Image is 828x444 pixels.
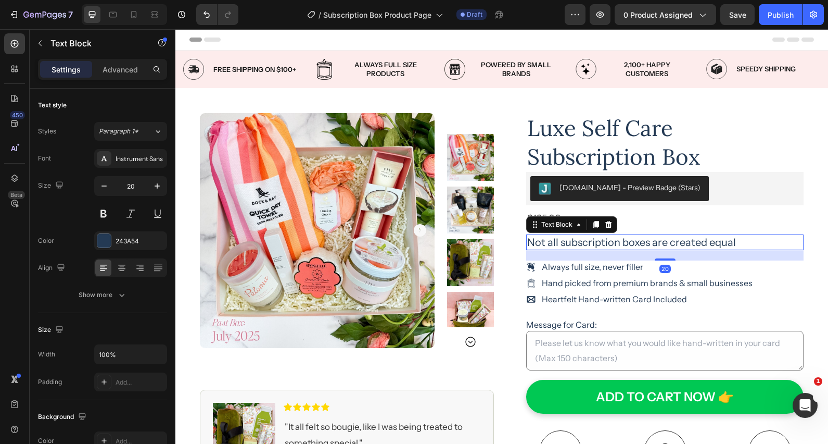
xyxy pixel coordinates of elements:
div: 243A54 [116,237,164,246]
span: 0 product assigned [623,9,693,20]
img: March 2025 Luxury Self Care Subscription Box for Women from Luxe & Bloom [272,263,319,310]
p: Settings [52,64,81,75]
div: Styles [38,127,56,136]
div: ADD TO CART NOW 👉 [421,360,558,376]
div: Color [38,236,54,245]
div: Text style [38,101,67,110]
img: June Luxury Self Care Subscription Box for Women from Luxe & Bloom [272,157,319,204]
p: Hand picked from premium brands & small businesses [366,249,577,259]
button: Paragraph 1* [94,122,167,141]
div: Beta [8,191,25,199]
div: $125.00 [351,182,628,196]
img: Luxury Self Care Subscription Box - March 2025 Past Box - for Women from Luxe & Bloom [37,374,100,436]
div: Rich Text Editor. Editing area: main [365,264,579,277]
div: Size [38,179,66,193]
div: Add... [116,378,164,387]
span: / [319,9,321,20]
span: "It all felt so bougie, like I was being treated to something special." [109,392,287,419]
div: Text Block [364,191,399,200]
button: Save [720,4,755,25]
img: Judgeme.png [363,153,376,166]
button: Publish [759,4,802,25]
div: Instrument Sans [116,154,164,164]
p: Heartfelt Hand-written Card Included [366,265,577,275]
div: Size [38,323,66,337]
div: Font [38,154,51,163]
img: Self Care Subscription Box for Women from Luxe & Bloom | Past Box July 2025 [24,84,259,319]
div: Width [38,350,55,359]
button: 0 product assigned [615,4,716,25]
div: 20 [484,236,495,244]
p: 7 [68,8,73,21]
div: Publish [768,9,794,20]
p: Always full size, never filler [366,233,577,243]
p: Not all subscription boxes are created equal [352,206,627,220]
img: Self Care Subscription Box for Women from Luxe & Bloom | Past Box July 2025 [272,105,319,152]
div: Undo/Redo [196,4,238,25]
img: gempages_572708606093296455-d654d48e-5480-4a38-b0fe-c985bf8ebc08.svg [400,30,421,50]
p: Text Block [50,37,139,50]
button: 7 [4,4,78,25]
div: Align [38,261,67,275]
button: Carousel Next Arrow [289,306,301,319]
button: Judge.me - Preview Badge (Stars) [355,147,533,172]
div: [DOMAIN_NAME] - Preview Badge (Stars) [384,153,525,164]
label: Message for Card: [351,290,422,301]
div: Padding [38,377,62,387]
div: 450 [10,111,25,119]
iframe: Design area [175,29,828,444]
p: SPEEDY SHIPPING [561,35,620,44]
p: 2,100+ HAPPY CUSTOMERS [430,31,513,49]
div: Background [38,410,88,424]
h1: Luxe Self Care Subscription Box [351,84,628,143]
input: Auto [95,345,167,364]
iframe: Intercom live chat [793,393,818,418]
div: Rich Text Editor. Editing area: main [351,205,628,221]
img: Shipping Box Icon | Luxe & Bloom Offers Fast Shipping [531,30,552,50]
div: Rich Text Editor. Editing area: main [365,248,579,261]
div: Show more [79,290,127,300]
img: March 2025 Luxury Self Care Subscription Box for Women from Luxe & Bloom [272,210,319,257]
div: Rich Text Editor. Editing area: main [365,231,579,244]
p: POWERED BY SMALL BRANDS [299,31,382,49]
span: Save [729,10,746,19]
span: 1 [814,377,822,386]
span: Draft [467,10,482,19]
span: Paragraph 1* [99,127,138,136]
button: Carousel Next Arrow [238,195,251,207]
button: ADD TO CART NOW 👉 [351,351,628,385]
img: Shop Small Storefront Icon | Luxe & Bloom Partners with Other Small Businesses to Create it's Gif... [269,30,290,51]
span: Subscription Box Product Page [323,9,431,20]
p: Advanced [103,64,138,75]
button: Show more [38,286,167,304]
